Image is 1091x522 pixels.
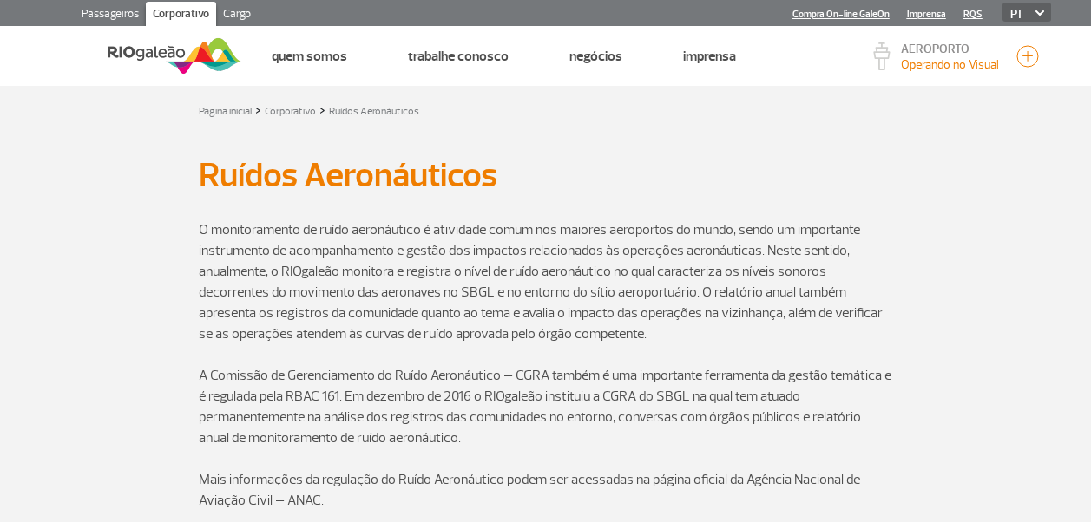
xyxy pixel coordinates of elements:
a: > [319,100,325,120]
a: Página inicial [199,105,252,118]
p: A Comissão de Gerenciamento do Ruído Aeronáutico – CGRA também é uma importante ferramenta da ges... [199,365,893,448]
a: Trabalhe Conosco [408,48,509,65]
a: Ruídos Aeronáuticos [329,105,419,118]
a: RQS [963,9,983,20]
a: Corporativo [146,2,216,29]
a: > [255,100,261,120]
a: Corporativo [265,105,316,118]
a: Compra On-line GaleOn [792,9,890,20]
a: Negócios [569,48,622,65]
h1: Ruídos Aeronáuticos [199,160,893,190]
p: Visibilidade de 10000m [901,55,999,74]
a: Quem Somos [272,48,347,65]
a: Imprensa [683,48,736,65]
p: AEROPORTO [901,43,999,55]
a: Imprensa [907,9,946,20]
a: Passageiros [75,2,146,29]
a: Cargo [216,2,258,29]
p: O monitoramento de ruído aeronáutico é atividade comum nos maiores aeroportos do mundo, sendo um ... [199,219,893,344]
